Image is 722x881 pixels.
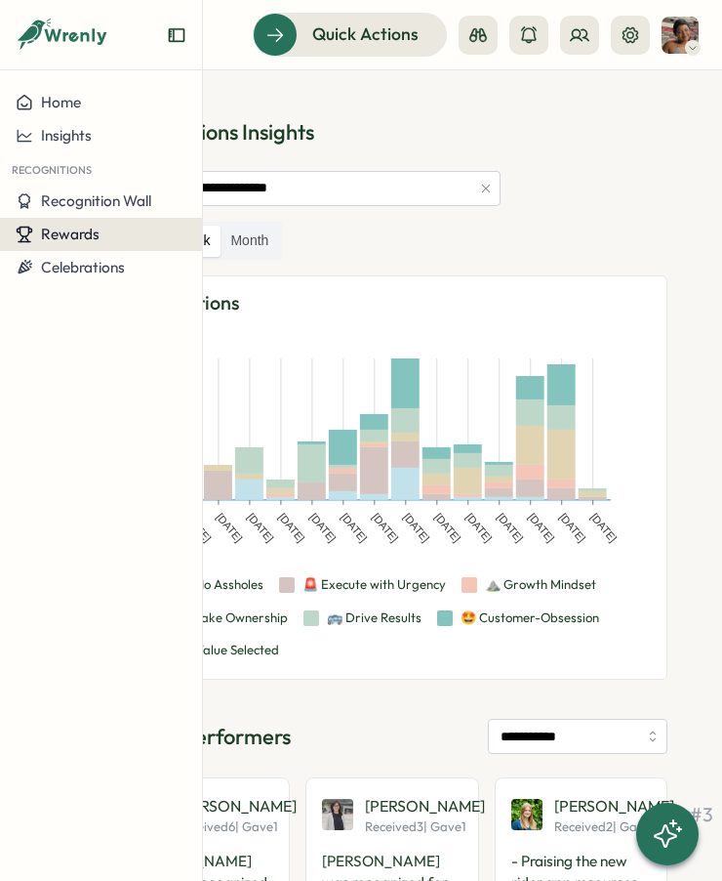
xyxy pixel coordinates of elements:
div: 🤩 Customer-Obsession [461,609,599,627]
text: [DATE] [214,511,244,544]
button: Expand sidebar [167,25,186,45]
span: [PERSON_NAME] [177,794,297,818]
span: Home [41,93,81,111]
text: [DATE] [276,511,306,544]
text: [DATE] [339,511,369,544]
a: [PERSON_NAME]Received6| Gave1 [134,794,297,835]
h3: Top Performers [117,722,291,752]
text: [DATE] [245,511,275,544]
span: Rewards [41,225,100,243]
div: 💩 No Assholes [177,576,263,594]
img: Shelby Perera [662,17,699,54]
span: Received 3 | Gave 1 [365,818,485,836]
text: [DATE] [588,511,619,544]
span: [PERSON_NAME] [554,794,674,818]
img: 8317789691600_9409898cfa915454f604_original.jpg [322,799,353,830]
button: Quick Actions [253,13,447,56]
div: No Value Selected [177,642,279,659]
text: [DATE] [401,511,431,544]
text: [DATE] [463,511,494,544]
span: Recognition Wall [41,191,151,210]
text: [DATE] [432,511,462,544]
div: # 3 [690,800,713,830]
p: Recognitions Insights [117,117,667,147]
span: Quick Actions [312,21,419,47]
text: [DATE] [526,511,556,544]
text: [DATE] [557,511,587,544]
div: 🚌 Drive Results [327,609,421,627]
label: Month [221,226,278,257]
text: [DATE] [370,511,400,544]
text: [DATE] [495,511,525,544]
span: Received 6 | Gave 1 [177,818,297,836]
a: [PERSON_NAME]Received2| Gave2 [511,794,674,835]
span: Received 2 | Gave 2 [554,818,674,836]
span: [PERSON_NAME] [365,794,485,818]
img: 8101282364628_215a56d43e3db5bced37_original.jpg [511,799,542,830]
text: [DATE] [307,511,338,544]
a: [PERSON_NAME]Received3| Gave1 [322,794,485,835]
div: 🗝️ Take Ownership [177,609,288,627]
span: Insights [41,126,92,145]
p: Recognitions [130,288,655,318]
div: ⛰️ Growth Mindset [485,576,596,594]
div: 🚨 Execute with Urgency [302,576,446,594]
span: Celebrations [41,258,125,276]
